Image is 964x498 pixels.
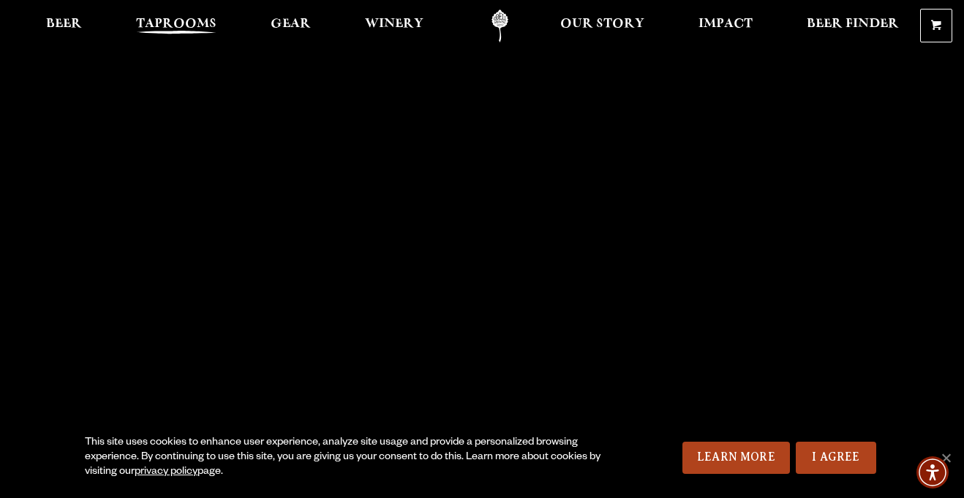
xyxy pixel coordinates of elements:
[135,467,197,478] a: privacy policy
[127,10,226,42] a: Taprooms
[271,18,311,30] span: Gear
[689,10,762,42] a: Impact
[37,10,91,42] a: Beer
[261,10,320,42] a: Gear
[136,18,216,30] span: Taprooms
[698,18,753,30] span: Impact
[682,442,790,474] a: Learn More
[46,18,82,30] span: Beer
[85,436,620,480] div: This site uses cookies to enhance user experience, analyze site usage and provide a personalized ...
[807,18,899,30] span: Beer Finder
[355,10,433,42] a: Winery
[560,18,644,30] span: Our Story
[797,10,908,42] a: Beer Finder
[916,456,949,488] div: Accessibility Menu
[365,18,423,30] span: Winery
[472,10,527,42] a: Odell Home
[796,442,876,474] a: I Agree
[551,10,654,42] a: Our Story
